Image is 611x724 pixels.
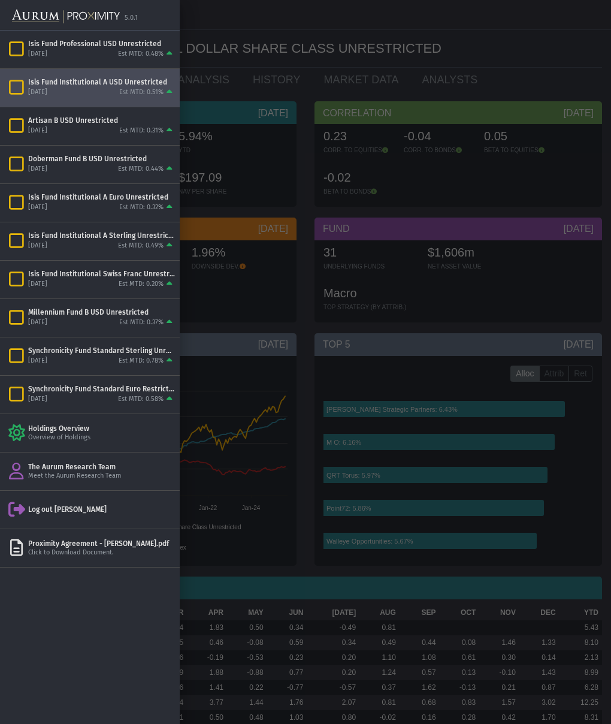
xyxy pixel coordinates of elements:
[118,165,164,174] div: Est MTD: 0.44%
[119,357,164,366] div: Est MTD: 0.78%
[28,269,175,279] div: Isis Fund Institutional Swiss Franc Unrestricted
[28,280,47,289] div: [DATE]
[28,318,47,327] div: [DATE]
[118,395,164,404] div: Est MTD: 0.58%
[28,165,47,174] div: [DATE]
[28,424,175,433] div: Holdings Overview
[28,539,175,548] div: Proximity Agreement - [PERSON_NAME].pdf
[28,346,175,355] div: Synchronicity Fund Standard Sterling Unrestricted
[119,88,164,97] div: Est MTD: 0.51%
[28,126,47,135] div: [DATE]
[119,203,164,212] div: Est MTD: 0.32%
[119,318,164,327] div: Est MTD: 0.37%
[125,14,138,23] div: 5.0.1
[28,242,47,251] div: [DATE]
[28,472,175,481] div: Meet the Aurum Research Team
[28,77,175,87] div: Isis Fund Institutional A USD Unrestricted
[28,203,47,212] div: [DATE]
[118,242,164,251] div: Est MTD: 0.49%
[28,154,175,164] div: Doberman Fund B USD Unrestricted
[119,280,164,289] div: Est MTD: 0.20%
[28,116,175,125] div: Artisan B USD Unrestricted
[28,88,47,97] div: [DATE]
[28,39,175,49] div: Isis Fund Professional USD Unrestricted
[28,395,47,404] div: [DATE]
[28,307,175,317] div: Millennium Fund B USD Unrestricted
[28,192,175,202] div: Isis Fund Institutional A Euro Unrestricted
[28,231,175,240] div: Isis Fund Institutional A Sterling Unrestricted
[119,126,164,135] div: Est MTD: 0.31%
[28,548,175,557] div: Click to Download Document.
[28,50,47,59] div: [DATE]
[12,3,120,30] img: Aurum-Proximity%20white.svg
[28,433,175,442] div: Overview of Holdings
[118,50,164,59] div: Est MTD: 0.48%
[28,505,175,514] div: Log out [PERSON_NAME]
[28,462,175,472] div: The Aurum Research Team
[28,384,175,394] div: Synchronicity Fund Standard Euro Restricted
[28,357,47,366] div: [DATE]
